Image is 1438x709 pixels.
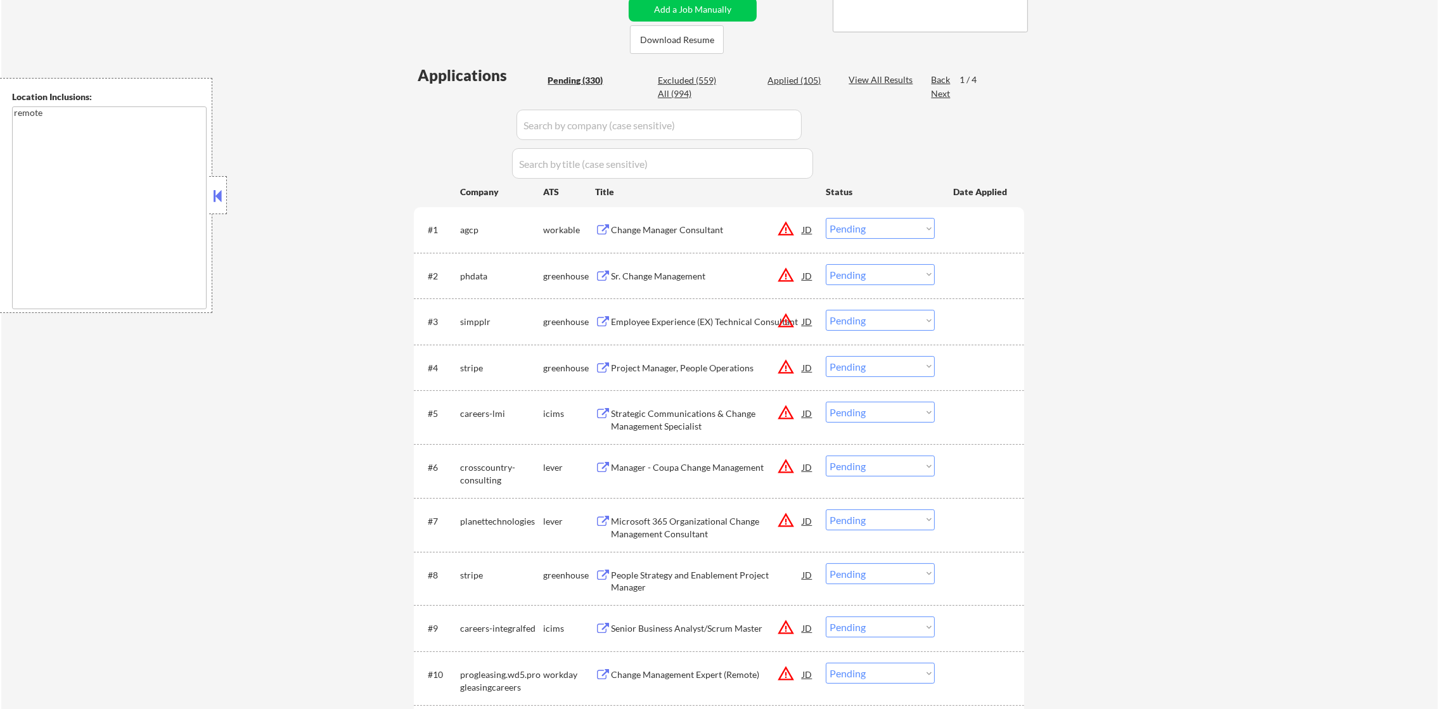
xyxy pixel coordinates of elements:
div: planettechnologies [460,515,543,528]
div: View All Results [849,73,916,86]
button: warning_amber [777,220,795,238]
div: stripe [460,569,543,582]
div: phdata [460,270,543,283]
div: JD [801,509,814,532]
div: greenhouse [543,362,595,374]
button: warning_amber [777,665,795,682]
div: Change Management Expert (Remote) [611,668,802,681]
div: progleasing.wd5.progleasingcareers [460,668,543,693]
div: #9 [428,622,450,635]
div: simpplr [460,316,543,328]
div: Microsoft 365 Organizational Change Management Consultant [611,515,802,540]
div: crosscountry-consulting [460,461,543,486]
div: #4 [428,362,450,374]
div: 1 / 4 [960,73,989,86]
button: warning_amber [777,266,795,284]
button: Download Resume [630,25,724,54]
div: JD [801,264,814,287]
div: Employee Experience (EX) Technical Consultant [611,316,802,328]
div: Sr. Change Management [611,270,802,283]
div: Company [460,186,543,198]
div: #6 [428,461,450,474]
div: stripe [460,362,543,374]
button: warning_amber [777,511,795,529]
div: JD [801,218,814,241]
div: Date Applied [953,186,1009,198]
div: icims [543,407,595,420]
div: workday [543,668,595,681]
button: warning_amber [777,457,795,475]
div: lever [543,515,595,528]
div: Applications [418,68,543,83]
div: Status [826,180,935,203]
button: warning_amber [777,404,795,421]
div: #3 [428,316,450,328]
div: Excluded (559) [658,74,721,87]
div: People Strategy and Enablement Project Manager [611,569,802,594]
div: JD [801,310,814,333]
div: #1 [428,224,450,236]
div: Pending (330) [548,74,611,87]
div: Change Manager Consultant [611,224,802,236]
button: warning_amber [777,358,795,376]
div: All (994) [658,87,721,100]
div: icims [543,622,595,635]
div: JD [801,402,814,425]
div: #8 [428,569,450,582]
div: greenhouse [543,569,595,582]
input: Search by title (case sensitive) [512,148,813,179]
button: warning_amber [777,312,795,329]
div: #2 [428,270,450,283]
div: Applied (105) [767,74,831,87]
div: Senior Business Analyst/Scrum Master [611,622,802,635]
input: Search by company (case sensitive) [517,110,802,140]
div: lever [543,461,595,474]
div: Back [931,73,951,86]
div: #5 [428,407,450,420]
div: careers-integralfed [460,622,543,635]
button: warning_amber [777,618,795,636]
div: JD [801,616,814,639]
div: JD [801,356,814,379]
div: agcp [460,224,543,236]
div: #7 [428,515,450,528]
div: JD [801,663,814,686]
div: #10 [428,668,450,681]
div: Title [595,186,814,198]
div: workable [543,224,595,236]
div: Strategic Communications & Change Management Specialist [611,407,802,432]
div: greenhouse [543,316,595,328]
div: careers-lmi [460,407,543,420]
div: ATS [543,186,595,198]
div: greenhouse [543,270,595,283]
div: Project Manager, People Operations [611,362,802,374]
div: JD [801,563,814,586]
div: Manager - Coupa Change Management [611,461,802,474]
div: Location Inclusions: [12,91,207,103]
div: Next [931,87,951,100]
div: JD [801,456,814,478]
